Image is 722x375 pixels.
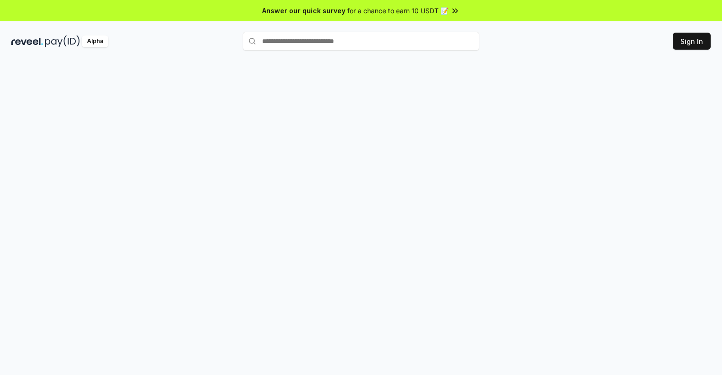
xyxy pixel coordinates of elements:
[673,33,711,50] button: Sign In
[347,6,449,16] span: for a chance to earn 10 USDT 📝
[45,35,80,47] img: pay_id
[11,35,43,47] img: reveel_dark
[262,6,345,16] span: Answer our quick survey
[82,35,108,47] div: Alpha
